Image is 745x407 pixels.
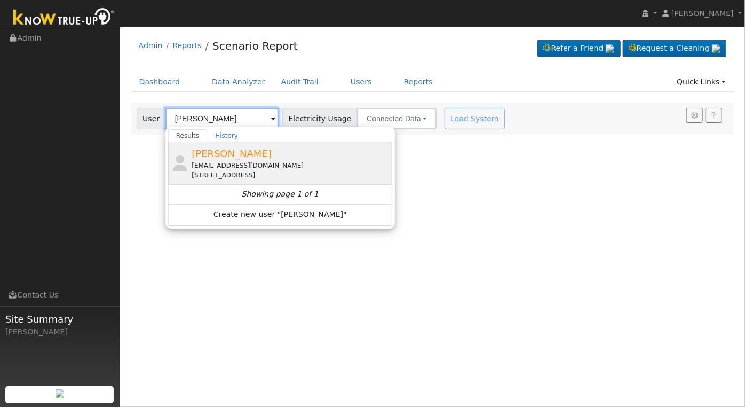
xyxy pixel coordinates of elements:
[192,148,272,159] span: [PERSON_NAME]
[5,326,114,338] div: [PERSON_NAME]
[168,129,208,142] a: Results
[343,72,380,92] a: Users
[282,108,358,129] span: Electricity Usage
[204,72,273,92] a: Data Analyzer
[712,44,720,53] img: retrieve
[706,108,722,123] a: Help Link
[273,72,327,92] a: Audit Trail
[192,170,390,180] div: [STREET_ADDRESS]
[671,9,734,18] span: [PERSON_NAME]
[396,72,441,92] a: Reports
[139,41,163,50] a: Admin
[192,161,390,170] div: [EMAIL_ADDRESS][DOMAIN_NAME]
[537,40,621,58] a: Refer a Friend
[686,108,703,123] button: Settings
[137,108,166,129] span: User
[213,209,347,221] span: Create new user "[PERSON_NAME]"
[242,189,319,200] i: Showing page 1 of 1
[623,40,726,58] a: Request a Cleaning
[165,108,279,129] input: Select a User
[8,6,120,30] img: Know True-Up
[606,44,614,53] img: retrieve
[207,129,246,142] a: History
[669,72,734,92] a: Quick Links
[5,312,114,326] span: Site Summary
[212,40,298,52] a: Scenario Report
[131,72,188,92] a: Dashboard
[56,389,64,398] img: retrieve
[172,41,201,50] a: Reports
[357,108,437,129] button: Connected Data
